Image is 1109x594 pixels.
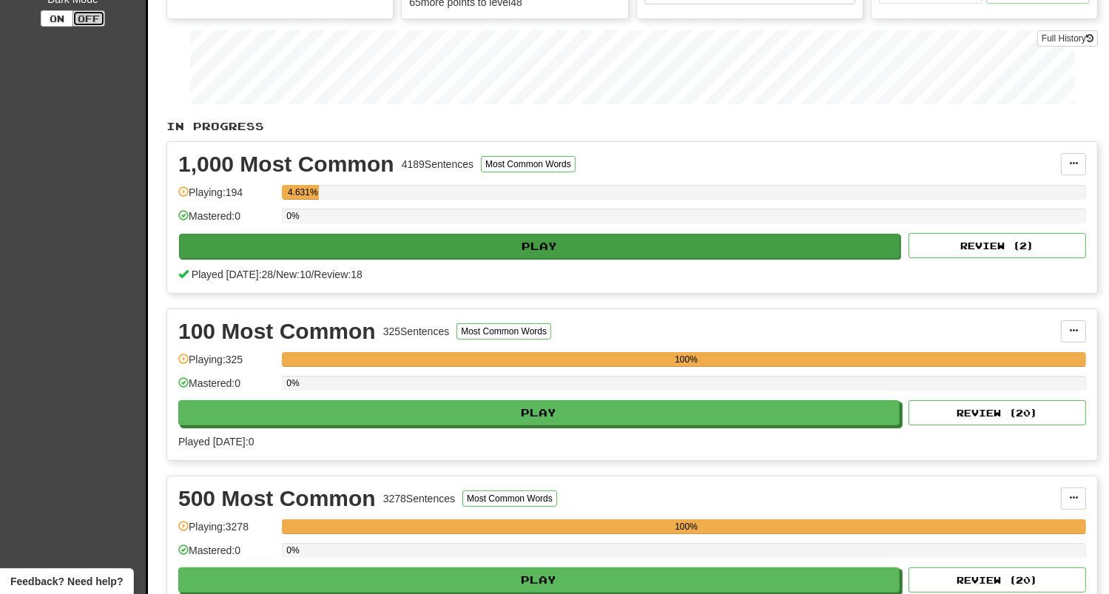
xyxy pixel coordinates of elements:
[178,487,376,510] div: 500 Most Common
[909,567,1086,593] button: Review (20)
[166,119,1098,134] p: In Progress
[178,567,900,593] button: Play
[178,352,274,377] div: Playing: 325
[456,323,551,340] button: Most Common Words
[178,519,274,544] div: Playing: 3278
[178,543,274,567] div: Mastered: 0
[311,269,314,280] span: /
[178,400,900,425] button: Play
[286,519,1086,534] div: 100%
[909,400,1086,425] button: Review (20)
[178,153,394,175] div: 1,000 Most Common
[402,157,473,172] div: 4189 Sentences
[192,269,273,280] span: Played [DATE]: 28
[286,352,1086,367] div: 100%
[909,233,1086,258] button: Review (2)
[481,156,576,172] button: Most Common Words
[383,491,455,506] div: 3278 Sentences
[276,269,311,280] span: New: 10
[383,324,450,339] div: 325 Sentences
[178,436,254,448] span: Played [DATE]: 0
[178,209,274,233] div: Mastered: 0
[178,320,376,342] div: 100 Most Common
[462,490,557,507] button: Most Common Words
[286,185,319,200] div: 4.631%
[179,234,900,259] button: Play
[10,574,123,589] span: Open feedback widget
[314,269,362,280] span: Review: 18
[273,269,276,280] span: /
[1037,30,1098,47] a: Full History
[178,376,274,400] div: Mastered: 0
[73,10,105,27] button: Off
[41,10,73,27] button: On
[178,185,274,209] div: Playing: 194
